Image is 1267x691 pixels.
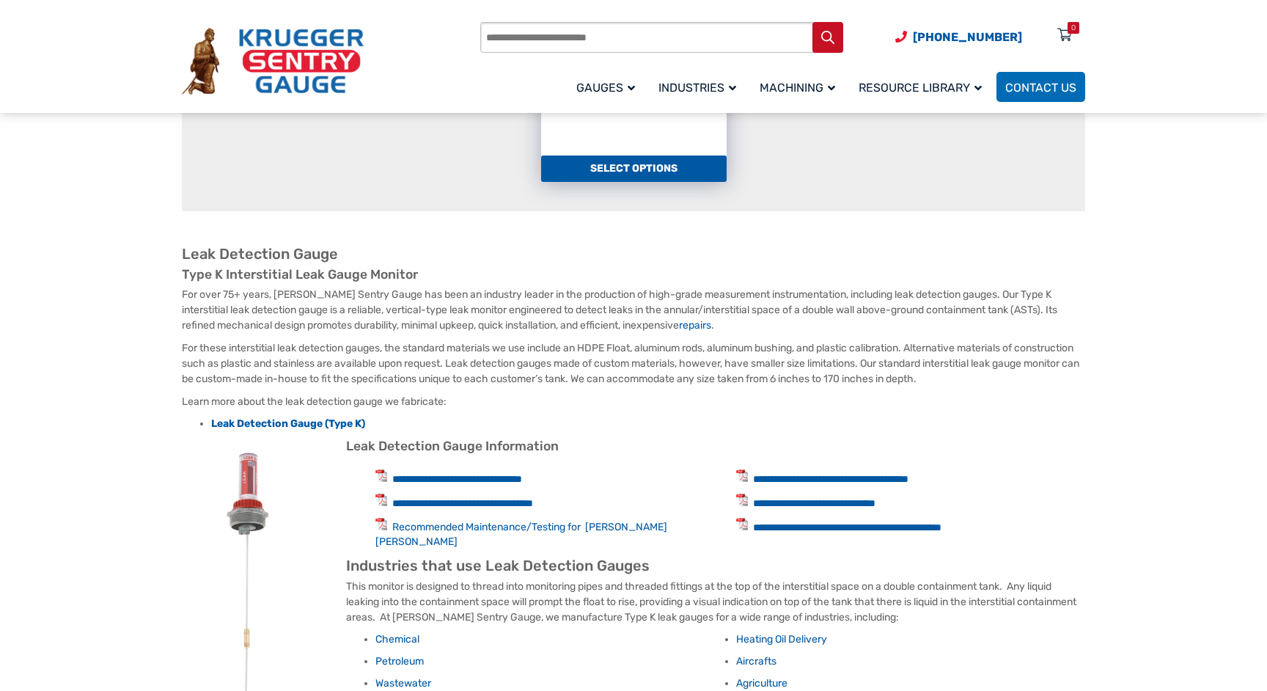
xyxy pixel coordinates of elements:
[568,70,650,104] a: Gauges
[182,245,1085,263] h2: Leak Detection Gauge
[679,319,711,332] a: repairs
[375,655,424,668] a: Petroleum
[576,81,635,95] span: Gauges
[182,267,1085,283] h3: Type K Interstitial Leak Gauge Monitor
[182,579,1085,625] p: This monitor is designed to thread into monitoring pipes and threaded fittings at the top of the ...
[375,633,419,646] a: Chemical
[736,655,776,668] a: Aircrafts
[895,28,1022,46] a: Phone Number (920) 434-8860
[182,394,1085,409] p: Learn more about the leak detection gauge we fabricate:
[736,633,827,646] a: Heating Oil Delivery
[182,287,1085,333] p: For over 75+ years, [PERSON_NAME] Sentry Gauge has been an industry leader in the production of h...
[760,81,835,95] span: Machining
[658,81,736,95] span: Industries
[375,677,431,690] a: Wastewater
[182,340,1085,387] p: For these interstitial leak detection gauges, the standard materials we use include an HDPE Float...
[541,156,727,182] a: Add to cart: “Leak Type K Gauge”
[850,70,996,104] a: Resource Library
[1005,81,1076,95] span: Contact Us
[182,28,364,95] img: Krueger Sentry Gauge
[182,439,1085,455] h3: Leak Detection Gauge Information
[751,70,850,104] a: Machining
[859,81,982,95] span: Resource Library
[650,70,751,104] a: Industries
[182,557,1085,575] h2: Industries that use Leak Detection Gauges
[736,677,787,690] a: Agriculture
[375,521,667,548] a: Recommended Maintenance/Testing for [PERSON_NAME] [PERSON_NAME]
[1071,22,1076,34] div: 0
[913,30,1022,44] span: [PHONE_NUMBER]
[996,72,1085,102] a: Contact Us
[211,417,365,430] a: Leak Detection Gauge (Type K)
